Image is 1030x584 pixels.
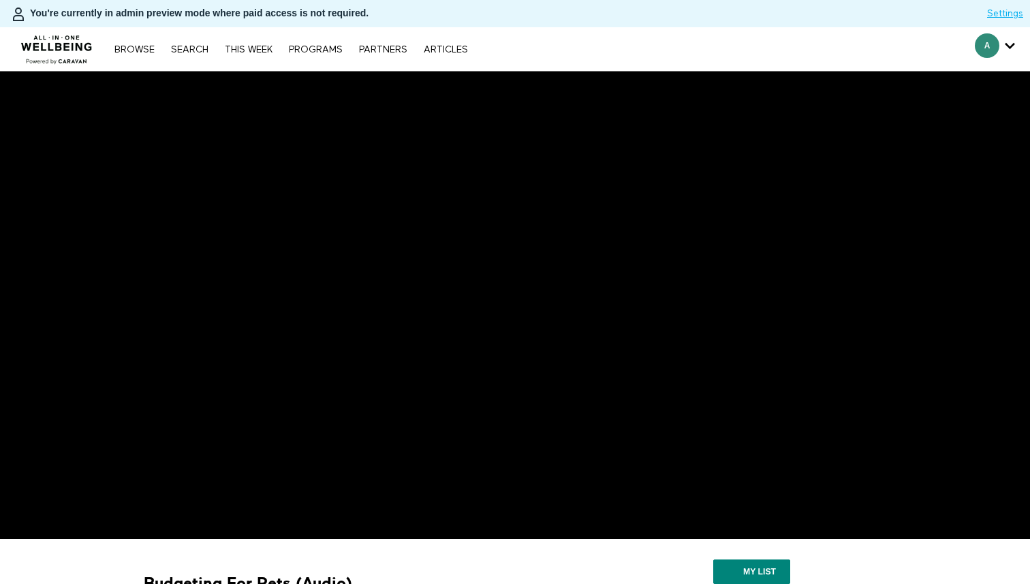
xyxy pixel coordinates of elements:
nav: Primary [108,42,474,56]
a: PARTNERS [352,45,414,55]
img: CARAVAN [16,25,98,66]
a: THIS WEEK [218,45,279,55]
a: Browse [108,45,161,55]
a: Settings [987,7,1023,20]
img: person-bdfc0eaa9744423c596e6e1c01710c89950b1dff7c83b5d61d716cfd8139584f.svg [10,6,27,22]
a: ARTICLES [417,45,475,55]
a: PROGRAMS [282,45,349,55]
div: Secondary [965,27,1025,71]
button: My list [713,559,790,584]
a: Search [164,45,215,55]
